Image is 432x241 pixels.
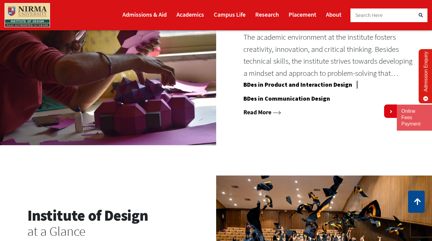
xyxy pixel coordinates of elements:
img: main_logo [5,3,50,27]
a: BDes in Product and Interaction Design [243,81,352,91]
a: Research [255,8,279,21]
span: Search Here [355,12,383,18]
a: Campus Life [214,8,246,21]
a: Academics [176,8,204,21]
h3: at a Glance [27,225,189,238]
a: Placement [289,8,316,21]
a: Admissions & Aid [122,8,167,21]
a: About [326,8,341,21]
a: Read More [243,108,281,116]
a: Online Fees Payment [401,108,427,127]
a: BDes in Communication Design [243,95,330,105]
p: The academic environment at the institute fosters creativity, innovation, and critical thinking. ... [243,31,417,79]
h2: Institute of Design [27,206,189,225]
